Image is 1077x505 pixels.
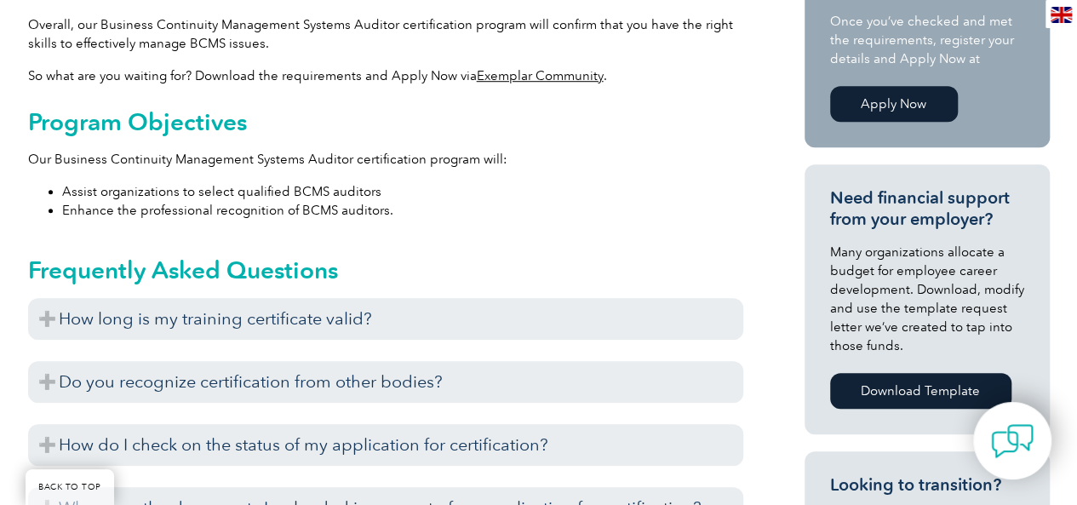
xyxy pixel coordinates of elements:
p: Our Business Continuity Management Systems Auditor certification program will: [28,150,743,169]
li: Enhance the professional recognition of BCMS auditors. [62,201,743,220]
a: Download Template [830,373,1011,409]
p: Overall, our Business Continuity Management Systems Auditor certification program will confirm th... [28,15,743,53]
a: Apply Now [830,86,958,122]
p: So what are you waiting for? Download the requirements and Apply Now via . [28,66,743,85]
h3: How do I check on the status of my application for certification? [28,424,743,466]
h3: Do you recognize certification from other bodies? [28,361,743,403]
p: Once you’ve checked and met the requirements, register your details and Apply Now at [830,12,1024,68]
h3: Looking to transition? [830,474,1024,496]
a: BACK TO TOP [26,469,114,505]
h3: How long is my training certificate valid? [28,298,743,340]
img: en [1051,7,1072,23]
img: contact-chat.png [991,420,1034,462]
p: Many organizations allocate a budget for employee career development. Download, modify and use th... [830,243,1024,355]
li: Assist organizations to select qualified BCMS auditors [62,182,743,201]
h2: Program Objectives [28,108,743,135]
a: Exemplar Community [477,68,604,83]
h2: Frequently Asked Questions [28,256,743,284]
h3: Need financial support from your employer? [830,187,1024,230]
